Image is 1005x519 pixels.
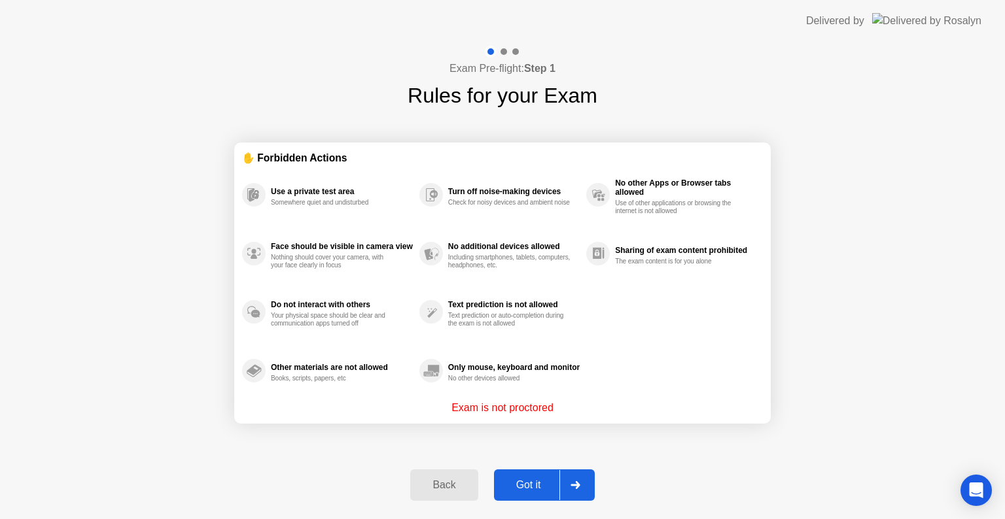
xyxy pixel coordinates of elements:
div: Text prediction or auto-completion during the exam is not allowed [448,312,572,327]
div: No other devices allowed [448,375,572,382]
div: Do not interact with others [271,300,413,309]
div: Open Intercom Messenger [961,475,992,506]
div: ✋ Forbidden Actions [242,150,763,165]
div: Your physical space should be clear and communication apps turned off [271,312,395,327]
div: No additional devices allowed [448,242,580,251]
div: Other materials are not allowed [271,363,413,372]
div: Sharing of exam content prohibited [615,246,756,255]
div: The exam content is for you alone [615,258,739,265]
p: Exam is not proctored [451,400,554,416]
div: Got it [498,479,559,491]
div: Turn off noise-making devices [448,187,580,196]
div: Delivered by [806,13,864,29]
div: Face should be visible in camera view [271,242,413,251]
button: Got it [494,469,595,501]
b: Step 1 [524,63,555,74]
div: Somewhere quiet and undisturbed [271,199,395,207]
div: Use a private test area [271,187,413,196]
div: Text prediction is not allowed [448,300,580,309]
div: Only mouse, keyboard and monitor [448,363,580,372]
h4: Exam Pre-flight: [450,61,555,76]
button: Back [410,469,478,501]
div: Books, scripts, papers, etc [271,375,395,382]
h1: Rules for your Exam [408,80,597,111]
div: Use of other applications or browsing the internet is not allowed [615,199,739,215]
img: Delivered by Rosalyn [872,13,981,28]
div: Including smartphones, tablets, computers, headphones, etc. [448,254,572,269]
div: Nothing should cover your camera, with your face clearly in focus [271,254,395,269]
div: No other Apps or Browser tabs allowed [615,178,756,197]
div: Back [414,479,474,491]
div: Check for noisy devices and ambient noise [448,199,572,207]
